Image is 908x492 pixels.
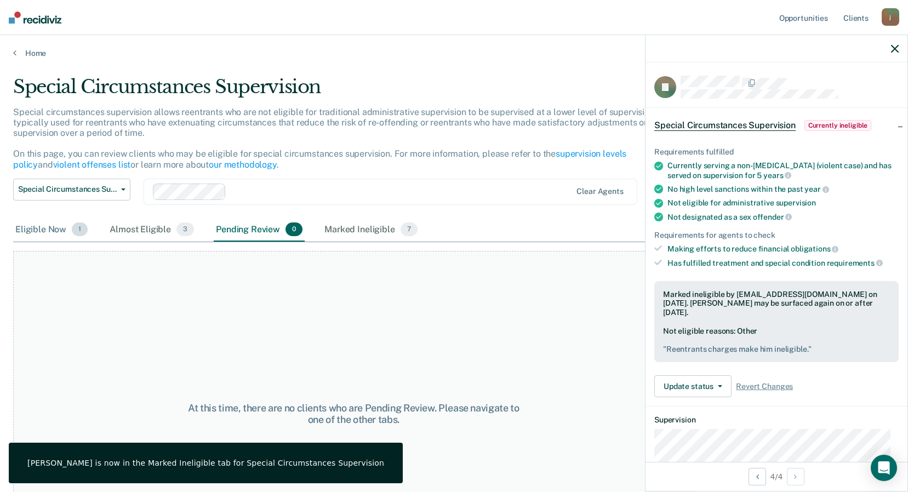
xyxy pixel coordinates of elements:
span: 1 [72,222,88,237]
div: Requirements fulfilled [654,147,899,157]
div: Clear agents [576,187,623,196]
div: Not eligible reasons: Other [663,327,890,354]
div: Special Circumstances SupervisionCurrently ineligible [646,108,907,143]
span: Special Circumstances Supervision [654,120,796,131]
div: Not eligible for administrative [667,198,899,208]
span: 3 [176,222,194,237]
div: Requirements for agents to check [654,231,899,240]
div: Not designated as a sex [667,212,899,222]
div: Special Circumstances Supervision [13,76,694,107]
img: Recidiviz [9,12,61,24]
span: requirements [827,259,883,267]
a: our methodology [209,159,277,170]
span: year [804,185,829,193]
span: offender [753,213,792,221]
button: Next Opportunity [787,468,804,485]
span: obligations [791,244,838,253]
span: Currently ineligible [804,120,872,131]
div: j [882,8,899,26]
pre: " Reentrants charges make him ineligible. " [663,345,890,354]
span: years [763,171,791,180]
div: 4 / 4 [646,462,907,491]
a: violent offenses list [53,159,131,170]
div: Marked Ineligible [322,218,420,242]
span: 7 [401,222,418,237]
dt: Supervision [654,415,899,425]
div: Open Intercom Messenger [871,455,897,481]
div: Almost Eligible [107,218,196,242]
div: Making efforts to reduce financial [667,244,899,254]
p: Special circumstances supervision allows reentrants who are not eligible for traditional administ... [13,107,673,170]
a: Home [13,48,895,58]
span: 0 [285,222,302,237]
div: Currently serving a non-[MEDICAL_DATA] (violent case) and has served on supervision for 5 [667,161,899,180]
div: Pending Review [214,218,305,242]
a: supervision levels policy [13,148,626,169]
div: No high level sanctions within the past [667,184,899,194]
div: Eligible Now [13,218,90,242]
span: Revert Changes [736,382,793,391]
div: At this time, there are no clients who are Pending Review. Please navigate to one of the other tabs. [184,402,523,426]
button: Previous Opportunity [749,468,766,485]
span: supervision [776,198,816,207]
span: Special Circumstances Supervision [18,185,117,194]
div: Marked ineligible by [EMAIL_ADDRESS][DOMAIN_NAME] on [DATE]. [PERSON_NAME] may be surfaced again ... [663,290,890,317]
button: Update status [654,375,732,397]
div: Has fulfilled treatment and special condition [667,258,899,268]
